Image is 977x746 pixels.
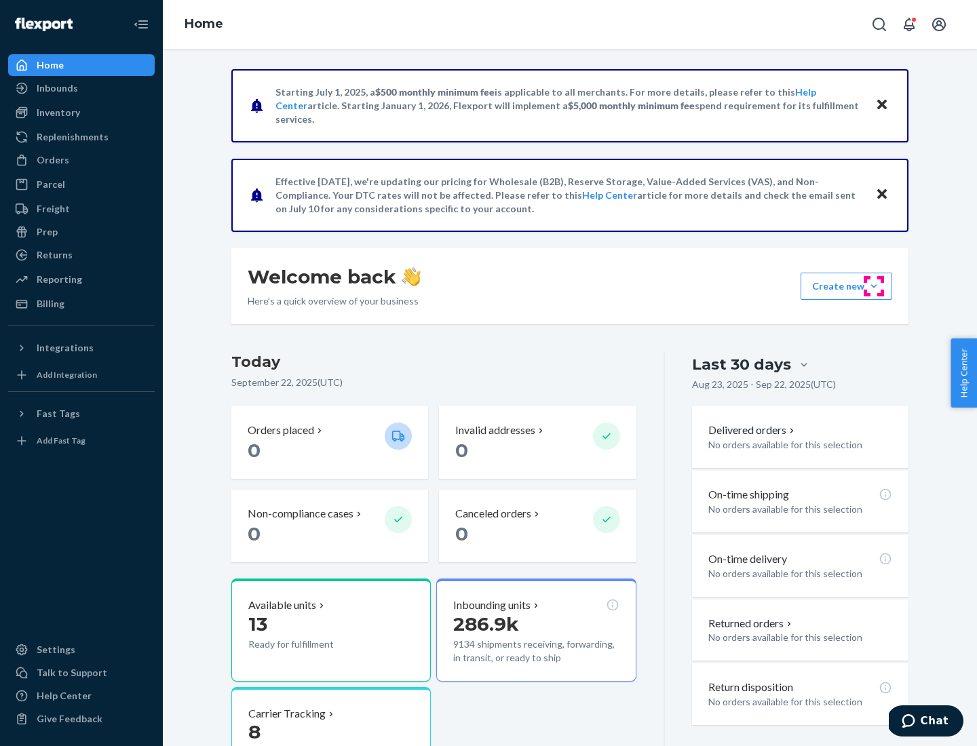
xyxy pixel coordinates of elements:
div: Fast Tags [37,407,80,420]
button: Delivered orders [708,423,797,438]
button: Close [873,96,891,115]
button: Create new [801,273,892,300]
div: Billing [37,297,64,311]
div: Add Fast Tag [37,435,85,446]
a: Orders [8,149,155,171]
span: 8 [248,720,261,743]
p: Carrier Tracking [248,706,326,722]
p: Inbounding units [453,597,531,613]
span: 0 [455,439,468,462]
span: 0 [455,522,468,545]
div: Freight [37,202,70,216]
div: Replenishments [37,130,109,144]
a: Add Integration [8,364,155,386]
p: Canceled orders [455,506,531,522]
button: Non-compliance cases 0 [231,490,428,562]
p: No orders available for this selection [708,631,892,644]
p: Starting July 1, 2025, a is applicable to all merchants. For more details, please refer to this a... [275,85,862,126]
p: On-time shipping [708,487,789,503]
button: Invalid addresses 0 [439,406,636,479]
span: 13 [248,612,267,635]
a: Prep [8,221,155,243]
a: Inbounds [8,77,155,99]
p: No orders available for this selection [708,503,892,516]
button: Open account menu [925,11,953,38]
button: Integrations [8,337,155,359]
iframe: Opens a widget where you can chat to one of our agents [889,705,963,739]
span: 0 [248,439,261,462]
div: Prep [37,225,58,239]
button: Returned orders [708,616,794,631]
a: Inventory [8,102,155,123]
p: Ready for fulfillment [248,637,374,651]
button: Canceled orders 0 [439,490,636,562]
p: On-time delivery [708,551,787,567]
div: Help Center [37,689,92,703]
a: Reporting [8,269,155,290]
p: No orders available for this selection [708,438,892,452]
p: 9134 shipments receiving, forwarding, in transit, or ready to ship [453,637,619,665]
p: Here’s a quick overview of your business [248,294,421,308]
a: Billing [8,293,155,315]
p: No orders available for this selection [708,695,892,709]
button: Close Navigation [128,11,155,38]
div: Add Integration [37,369,97,380]
button: Fast Tags [8,403,155,425]
p: Aug 23, 2025 - Sep 22, 2025 ( UTC ) [692,378,836,391]
button: Orders placed 0 [231,406,428,479]
a: Add Fast Tag [8,430,155,452]
div: Inventory [37,106,80,119]
p: September 22, 2025 ( UTC ) [231,376,636,389]
div: Give Feedback [37,712,102,726]
a: Help Center [8,685,155,707]
a: Help Center [582,189,637,201]
span: 286.9k [453,612,519,635]
p: Return disposition [708,680,793,695]
span: $5,000 monthly minimum fee [568,100,695,111]
div: Settings [37,643,75,656]
span: 0 [248,522,261,545]
div: Last 30 days [692,354,791,375]
ol: breadcrumbs [174,5,234,44]
p: Effective [DATE], we're updating our pricing for Wholesale (B2B), Reserve Storage, Value-Added Se... [275,175,862,216]
div: Integrations [37,341,94,355]
h3: Today [231,351,636,373]
div: Home [37,58,64,72]
button: Talk to Support [8,662,155,684]
button: Inbounding units286.9k9134 shipments receiving, forwarding, in transit, or ready to ship [436,578,636,682]
a: Freight [8,198,155,220]
button: Help Center [951,338,977,408]
a: Home [8,54,155,76]
a: Parcel [8,174,155,195]
p: Non-compliance cases [248,506,353,522]
span: $500 monthly minimum fee [375,86,495,98]
img: hand-wave emoji [402,267,421,286]
p: Available units [248,597,316,613]
div: Talk to Support [37,666,107,680]
a: Home [185,16,223,31]
button: Give Feedback [8,708,155,730]
button: Open notifications [896,11,923,38]
img: Flexport logo [15,18,73,31]
a: Settings [8,639,155,661]
div: Reporting [37,273,82,286]
button: Available units13Ready for fulfillment [231,578,431,682]
button: Close [873,185,891,205]
div: Orders [37,153,69,167]
p: Orders placed [248,423,314,438]
a: Replenishments [8,126,155,148]
div: Parcel [37,178,65,191]
p: No orders available for this selection [708,567,892,581]
div: Returns [37,248,73,262]
div: Inbounds [37,81,78,95]
p: Invalid addresses [455,423,535,438]
h1: Welcome back [248,264,421,289]
a: Returns [8,244,155,266]
button: Open Search Box [866,11,893,38]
